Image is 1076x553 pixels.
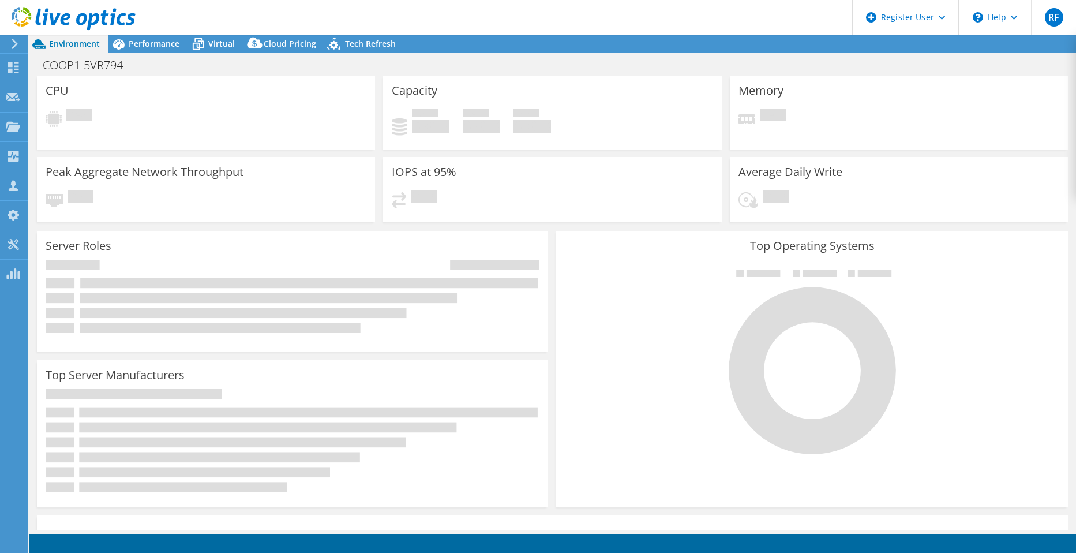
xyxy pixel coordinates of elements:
[513,120,551,133] h4: 0 GiB
[46,84,69,97] h3: CPU
[392,84,437,97] h3: Capacity
[46,369,185,382] h3: Top Server Manufacturers
[763,190,789,205] span: Pending
[345,38,396,49] span: Tech Refresh
[411,190,437,205] span: Pending
[463,120,500,133] h4: 0 GiB
[412,120,449,133] h4: 0 GiB
[973,12,983,23] svg: \n
[38,59,141,72] h1: COOP1-5VR794
[760,109,786,124] span: Pending
[565,240,1059,252] h3: Top Operating Systems
[463,109,489,120] span: Free
[738,166,842,178] h3: Average Daily Write
[46,166,243,178] h3: Peak Aggregate Network Throughput
[1045,8,1063,27] span: RF
[412,109,438,120] span: Used
[513,109,539,120] span: Total
[264,38,316,49] span: Cloud Pricing
[208,38,235,49] span: Virtual
[129,38,179,49] span: Performance
[66,109,92,124] span: Pending
[49,38,100,49] span: Environment
[738,84,783,97] h3: Memory
[392,166,456,178] h3: IOPS at 95%
[68,190,93,205] span: Pending
[46,240,111,252] h3: Server Roles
